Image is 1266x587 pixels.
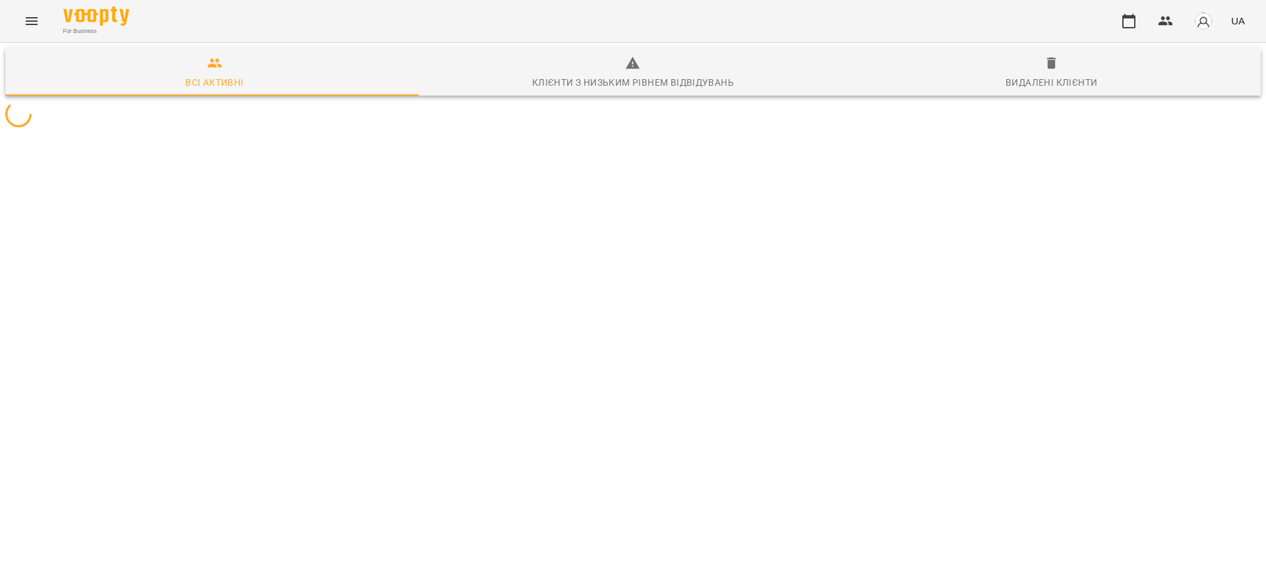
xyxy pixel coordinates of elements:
[1226,9,1250,33] button: UA
[185,75,243,90] div: Всі активні
[532,75,734,90] div: Клієнти з низьким рівнем відвідувань
[1006,75,1097,90] div: Видалені клієнти
[1231,14,1245,28] span: UA
[63,27,129,36] span: For Business
[63,7,129,26] img: Voopty Logo
[1194,12,1213,30] img: avatar_s.png
[16,5,47,37] button: Menu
